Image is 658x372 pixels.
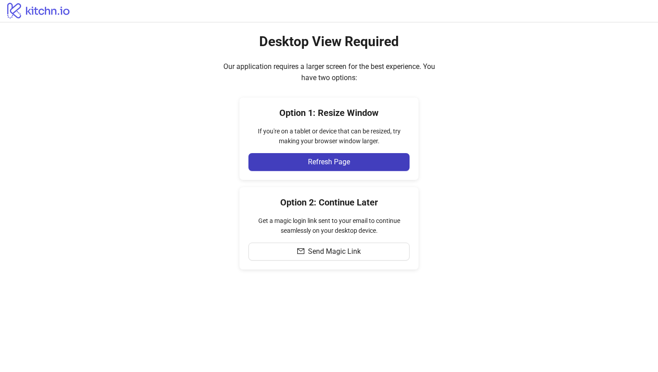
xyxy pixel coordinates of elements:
h2: Desktop View Required [259,33,399,50]
span: mail [297,248,304,255]
h4: Option 1: Resize Window [248,107,410,119]
button: Send Magic Link [248,243,410,261]
span: Send Magic Link [308,248,361,256]
span: Refresh Page [308,158,350,166]
div: Get a magic login link sent to your email to continue seamlessly on your desktop device. [248,216,410,235]
div: Our application requires a larger screen for the best experience. You have two options: [217,61,441,83]
div: If you're on a tablet or device that can be resized, try making your browser window larger. [248,126,410,146]
h4: Option 2: Continue Later [248,196,410,209]
button: Refresh Page [248,153,410,171]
